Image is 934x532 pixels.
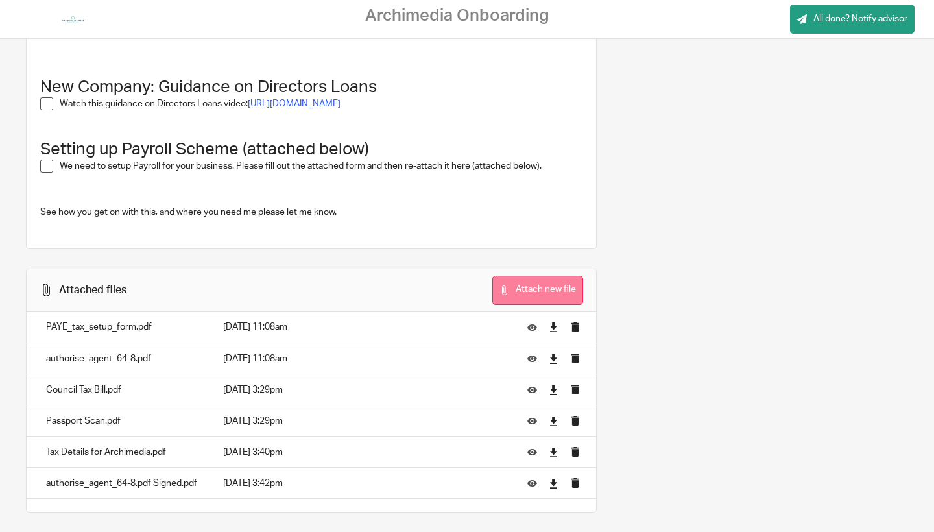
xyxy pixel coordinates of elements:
[46,383,197,396] p: Council Tax Bill.pdf
[549,352,558,365] a: Download
[223,477,508,490] p: [DATE] 3:42pm
[549,320,558,333] a: Download
[790,5,915,34] a: All done? Notify advisor
[46,477,197,490] p: authorise_agent_64-8.pdf Signed.pdf
[40,206,582,219] p: See how you get on with this, and where you need me please let me know.
[56,10,90,29] img: Logo%2002%20SVG.jpg
[46,446,197,459] p: Tax Details for Archimedia.pdf
[46,320,197,333] p: PAYE_tax_setup_form.pdf
[248,99,341,108] a: [URL][DOMAIN_NAME]
[46,415,197,428] p: Passport Scan.pdf
[365,6,549,26] h2: Archimedia Onboarding
[223,383,508,396] p: [DATE] 3:29pm
[549,383,558,396] a: Download
[492,276,583,305] button: Attach new file
[549,415,558,428] a: Download
[60,160,582,173] p: We need to setup Payroll for your business. Please fill out the attached form and then re-attach ...
[59,284,126,297] div: Attached files
[40,77,582,97] h1: New Company: Guidance on Directors Loans
[223,415,508,428] p: [DATE] 3:29pm
[40,139,582,160] h1: Setting up Payroll Scheme (attached below)
[223,320,508,333] p: [DATE] 11:08am
[223,352,508,365] p: [DATE] 11:08am
[60,97,582,110] p: Watch this guidance on Directors Loans video:
[223,446,508,459] p: [DATE] 3:40pm
[813,12,907,25] span: All done? Notify advisor
[549,446,558,459] a: Download
[46,352,197,365] p: authorise_agent_64-8.pdf
[549,477,558,490] a: Download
